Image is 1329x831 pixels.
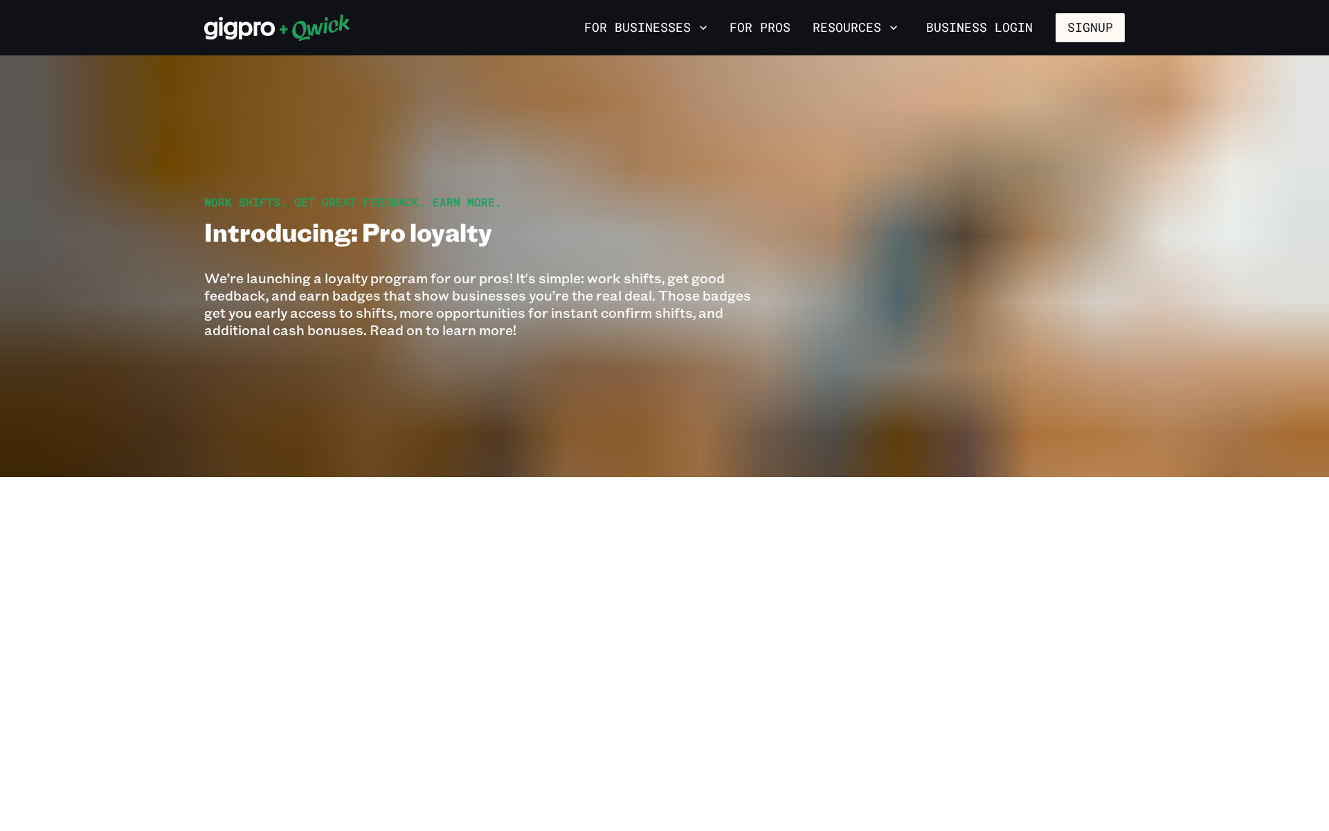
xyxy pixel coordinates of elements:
span: Work shifts. Get great feedback. Earn more. [204,195,502,209]
button: For Businesses [579,16,713,39]
h1: Introducing: Pro loyalty [204,216,492,247]
button: Signup [1056,13,1125,42]
a: For Pros [724,16,796,39]
button: Resources [807,16,903,39]
a: Business Login [914,13,1045,42]
h2: Loyalty Tiers [204,767,346,795]
span: Earn badges for consistently exceptional work [204,746,516,760]
p: We’re launching a loyalty program for our pros! It's simple: work shifts, get good feedback, and ... [204,269,757,339]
